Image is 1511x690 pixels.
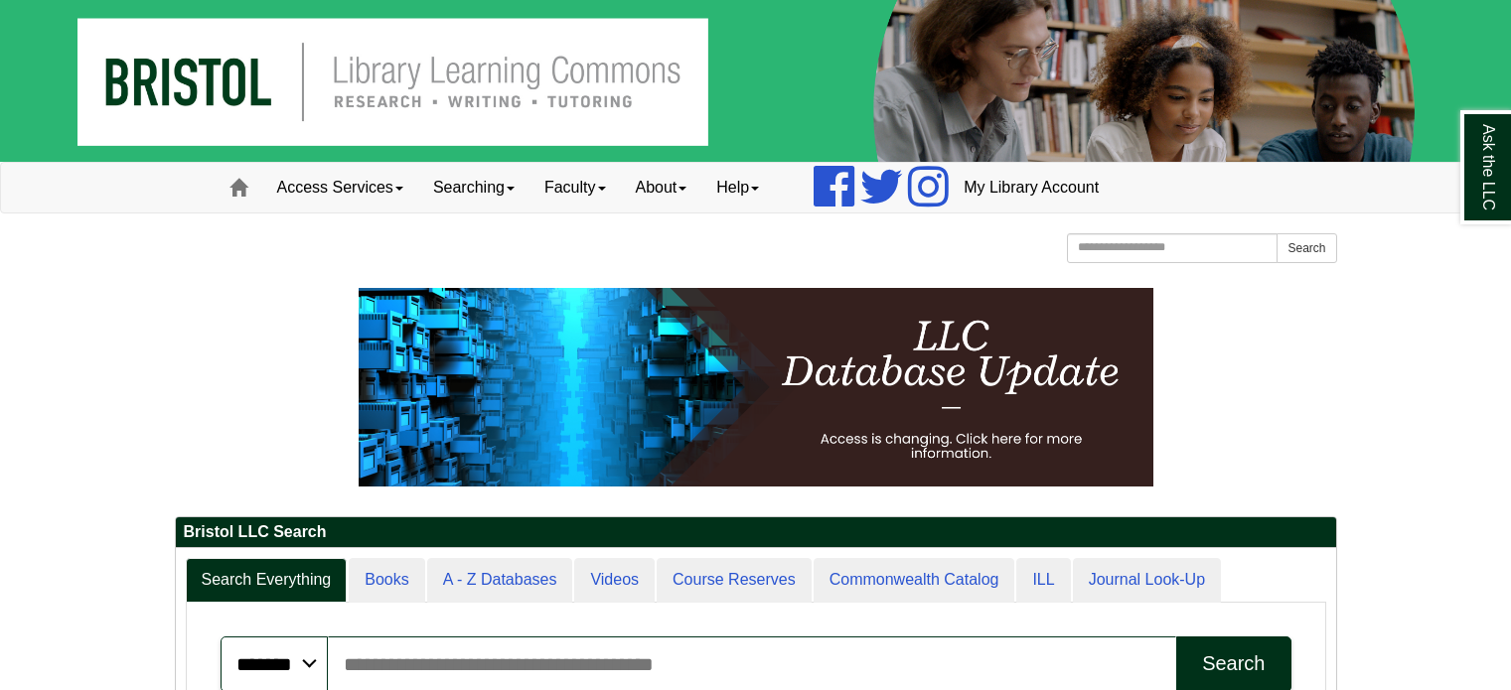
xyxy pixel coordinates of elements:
[349,558,424,603] a: Books
[359,288,1153,486] img: HTML tutorial
[701,163,774,212] a: Help
[657,558,812,603] a: Course Reserves
[418,163,529,212] a: Searching
[1277,233,1336,263] button: Search
[1016,558,1070,603] a: ILL
[176,517,1336,548] h2: Bristol LLC Search
[814,558,1015,603] a: Commonwealth Catalog
[186,558,348,603] a: Search Everything
[262,163,418,212] a: Access Services
[427,558,573,603] a: A - Z Databases
[621,163,702,212] a: About
[1202,652,1265,675] div: Search
[574,558,655,603] a: Videos
[1073,558,1221,603] a: Journal Look-Up
[949,163,1114,212] a: My Library Account
[529,163,621,212] a: Faculty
